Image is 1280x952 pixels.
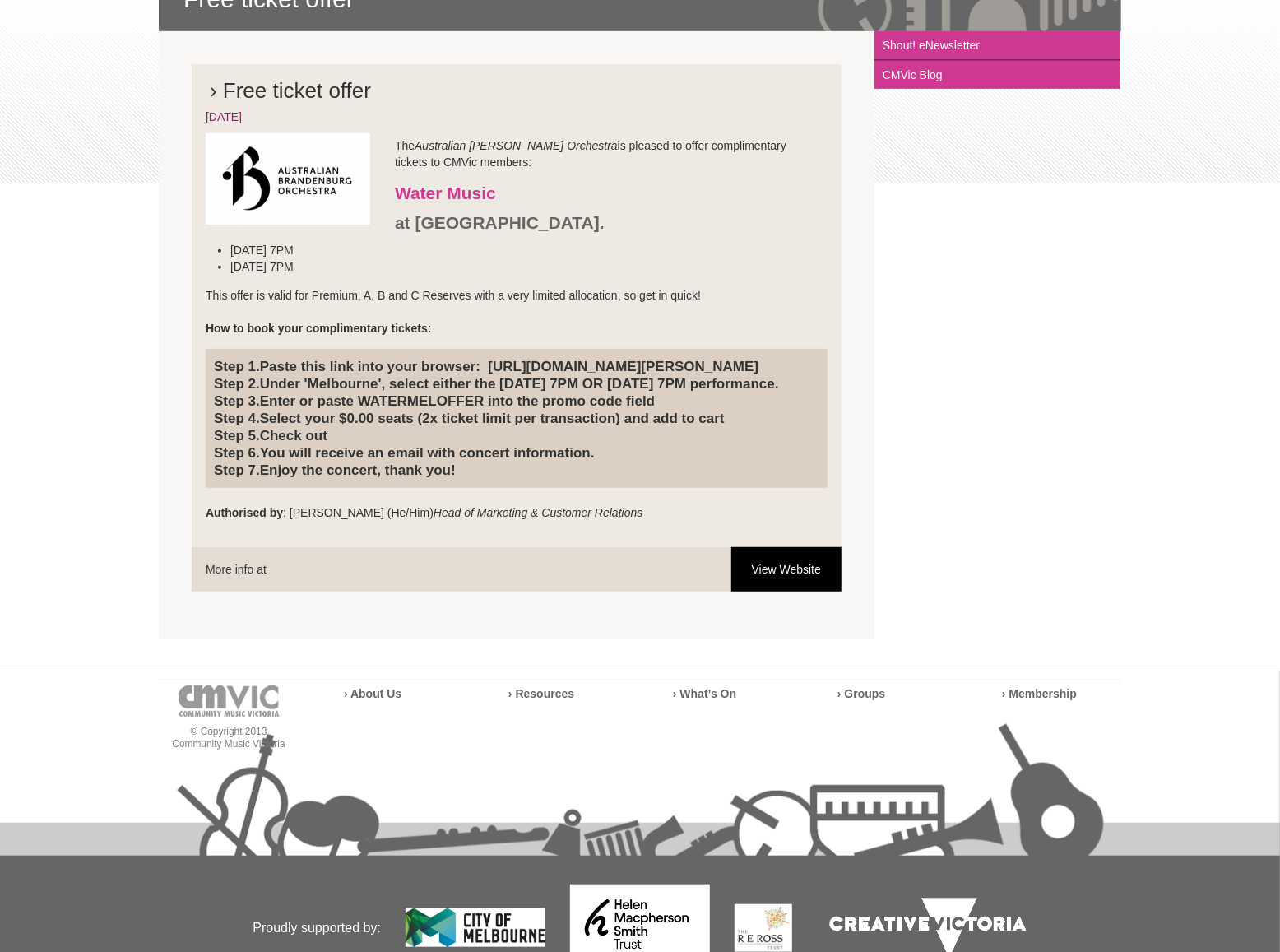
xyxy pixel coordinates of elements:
[206,137,828,170] p: The is pleased to offer complimentary tickets to CMVic members:
[837,687,885,700] a: › Groups
[206,212,828,234] h3: at [GEOGRAPHIC_DATA].
[434,506,642,519] em: Head of Marketing & Customer Relations
[159,726,299,750] p: © Copyright 2013 Community Music Victoria
[206,287,828,337] p: This offer is valid for Premium, A, B and C Reserves with a very limited allocation, so get in qu...
[214,359,260,374] strong: Step 1.
[395,183,496,202] strong: Water Music
[192,547,842,592] li: More info at
[874,61,1120,89] a: CMVic Blog
[206,78,828,109] h2: › Free ticket offer
[214,411,260,426] strong: Step 4.
[206,322,432,335] strong: How to book your complimentary tickets:
[179,685,280,717] img: cmvic-logo-footer.png
[206,506,283,519] strong: Authorised by
[1002,687,1077,700] a: › Membership
[214,428,260,443] strong: Step 5.
[735,904,792,952] img: The Re Ross Trust
[214,445,260,461] strong: Step 6.
[214,393,260,409] strong: Step 3.
[508,687,574,700] a: › Resources
[415,139,618,152] em: Australian [PERSON_NAME] Orchestra
[874,31,1120,61] a: Shout! eNewsletter
[206,133,370,225] img: Australian_Brandenburg_Orchestra.png
[206,109,828,125] div: [DATE]
[230,258,844,275] li: [DATE] 7PM
[673,687,736,700] a: › What’s On
[214,358,819,479] h4: Paste this link into your browser: [URL][DOMAIN_NAME][PERSON_NAME] Under 'Melbourne', select eith...
[731,547,842,592] a: View Website
[230,242,844,258] li: [DATE] 7PM
[344,687,401,700] a: › About Us
[214,462,260,478] strong: Step 7.
[406,908,545,947] img: City of Melbourne
[206,504,828,521] p: : [PERSON_NAME] (He/Him)
[214,376,260,392] strong: Step 2.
